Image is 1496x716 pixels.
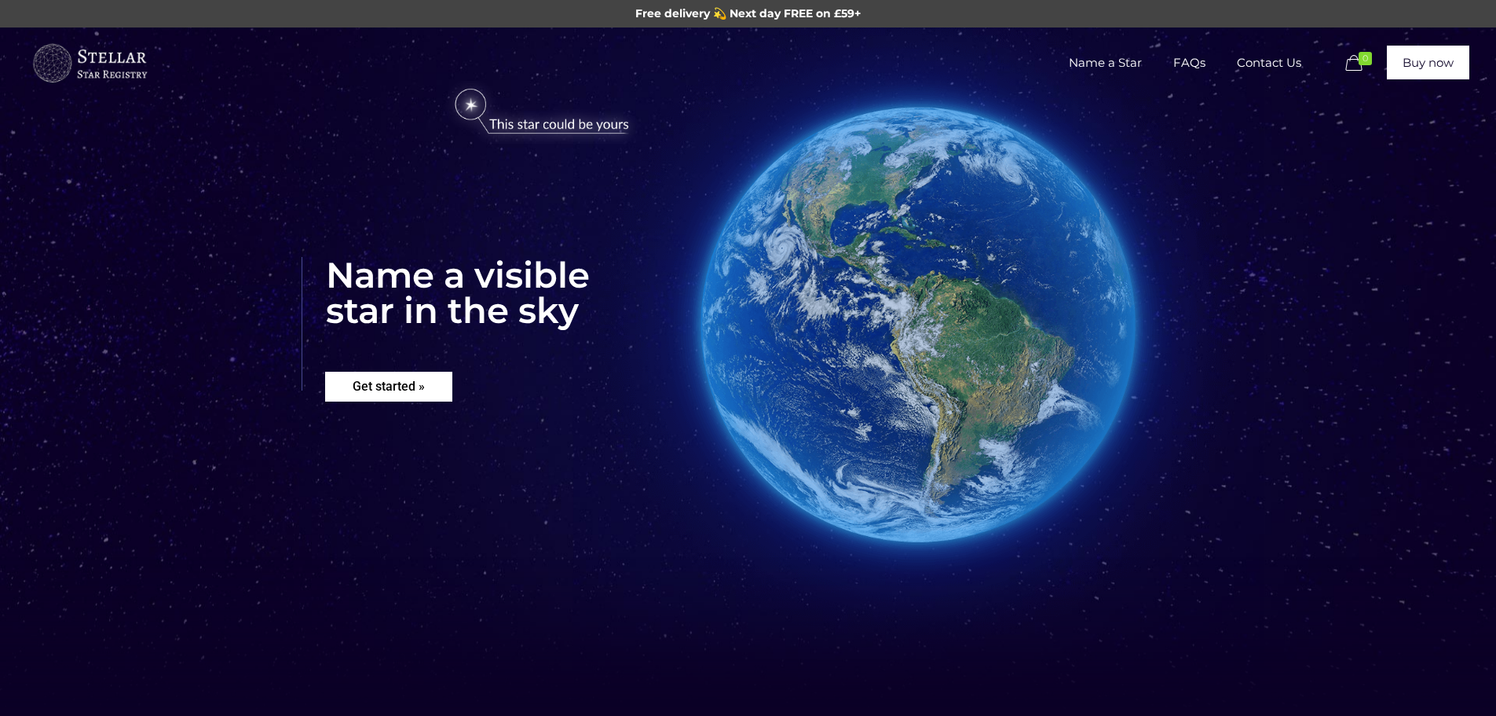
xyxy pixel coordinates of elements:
[1158,28,1221,98] a: FAQs
[1053,28,1158,98] a: Name a Star
[1221,39,1317,86] span: Contact Us
[1221,28,1317,98] a: Contact Us
[434,81,649,144] img: star-could-be-yours.png
[302,257,590,391] rs-layer: Name a visible star in the sky
[325,372,452,402] rs-layer: Get started »
[1053,39,1158,86] span: Name a Star
[1359,52,1372,65] span: 0
[31,28,148,98] a: Buy a Star
[1387,46,1469,79] a: Buy now
[31,40,148,87] img: buyastar-logo-transparent
[635,6,861,20] span: Free delivery 💫 Next day FREE on £59+
[1341,54,1379,73] a: 0
[1158,39,1221,86] span: FAQs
